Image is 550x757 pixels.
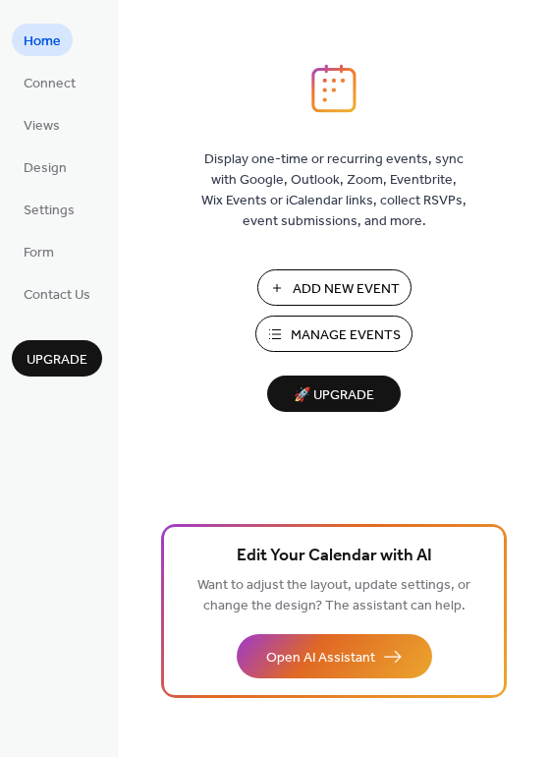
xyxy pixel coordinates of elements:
[12,277,102,310] a: Contact Us
[27,350,87,371] span: Upgrade
[24,74,76,94] span: Connect
[201,149,467,232] span: Display one-time or recurring events, sync with Google, Outlook, Zoom, Eventbrite, Wix Events or ...
[12,108,72,141] a: Views
[237,543,432,570] span: Edit Your Calendar with AI
[12,66,87,98] a: Connect
[291,325,401,346] span: Manage Events
[12,150,79,183] a: Design
[266,648,375,669] span: Open AI Assistant
[293,279,400,300] span: Add New Event
[257,269,412,306] button: Add New Event
[24,285,90,306] span: Contact Us
[24,31,61,52] span: Home
[255,316,412,352] button: Manage Events
[12,24,73,56] a: Home
[12,340,102,377] button: Upgrade
[279,382,389,409] span: 🚀 Upgrade
[24,243,54,263] span: Form
[311,64,357,113] img: logo_icon.svg
[24,158,67,179] span: Design
[12,235,66,267] a: Form
[237,634,432,678] button: Open AI Assistant
[24,116,60,137] span: Views
[12,193,86,225] a: Settings
[197,572,470,619] span: Want to adjust the layout, update settings, or change the design? The assistant can help.
[24,201,75,221] span: Settings
[267,376,401,412] button: 🚀 Upgrade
